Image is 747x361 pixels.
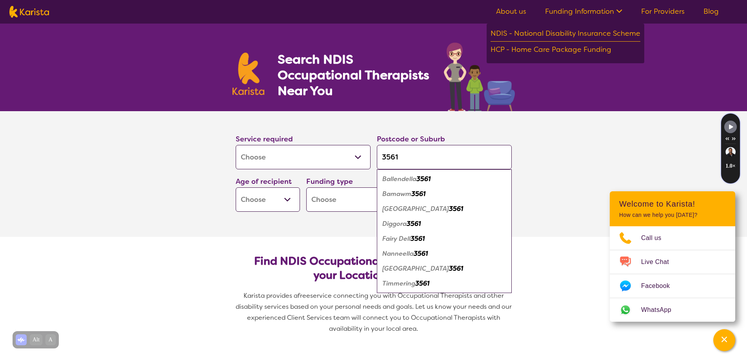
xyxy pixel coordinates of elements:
[381,261,508,276] div: Rochester 3561
[641,304,681,316] span: WhatsApp
[382,264,449,273] em: [GEOGRAPHIC_DATA]
[703,7,719,16] a: Blog
[619,212,726,218] p: How can we help you [DATE]?
[306,177,353,186] label: Funding type
[407,220,421,228] em: 3561
[381,231,508,246] div: Fairy Dell 3561
[377,134,445,144] label: Postcode or Suburb
[545,7,622,16] a: Funding Information
[449,264,463,273] em: 3561
[610,298,735,322] a: Web link opens in a new tab.
[444,42,515,111] img: occupational-therapy
[381,202,508,216] div: Bonn 3561
[382,249,414,258] em: Nanneella
[278,51,430,99] h1: Search NDIS Occupational Therapists Near You
[491,44,640,57] div: HCP - Home Care Package Funding
[381,276,508,291] div: Timmering 3561
[236,134,293,144] label: Service required
[382,205,449,213] em: [GEOGRAPHIC_DATA]
[381,172,508,187] div: Ballendella 3561
[411,190,425,198] em: 3561
[236,177,292,186] label: Age of recipient
[619,199,726,209] h2: Welcome to Karista!
[244,291,298,300] span: Karista provides a
[9,6,49,18] img: Karista logo
[641,256,678,268] span: Live Chat
[377,145,512,169] input: Type
[242,254,505,282] h2: Find NDIS Occupational Therapists based on your Location & Needs
[298,291,310,300] span: free
[641,232,671,244] span: Call us
[713,329,735,351] button: Channel Menu
[414,249,428,258] em: 3561
[411,235,425,243] em: 3561
[236,291,513,333] span: service connecting you with Occupational Therapists and other disability services based on your p...
[416,175,431,183] em: 3561
[382,279,415,288] em: Timmering
[449,205,463,213] em: 3561
[610,191,735,322] div: Channel Menu
[610,226,735,322] ul: Choose channel
[381,187,508,202] div: Bamawm 3561
[233,53,265,95] img: Karista logo
[415,279,429,288] em: 3561
[381,246,508,261] div: Nanneella 3561
[382,220,407,228] em: Diggora
[496,7,526,16] a: About us
[382,190,411,198] em: Bamawm
[381,216,508,231] div: Diggora 3561
[641,7,685,16] a: For Providers
[491,27,640,42] div: NDIS - National Disability Insurance Scheme
[641,280,679,292] span: Facebook
[382,235,411,243] em: Fairy Dell
[382,175,416,183] em: Ballendella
